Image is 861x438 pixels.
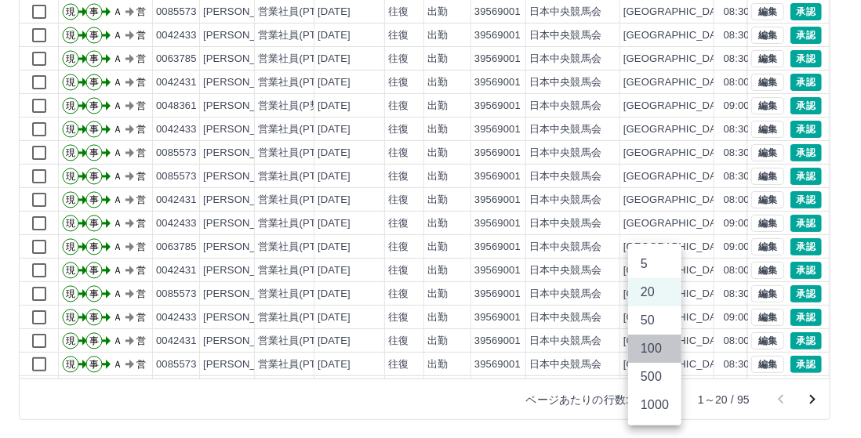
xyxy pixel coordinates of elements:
[628,363,681,391] li: 500
[628,306,681,335] li: 50
[628,335,681,363] li: 100
[628,391,681,419] li: 1000
[628,250,681,278] li: 5
[628,278,681,306] li: 20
